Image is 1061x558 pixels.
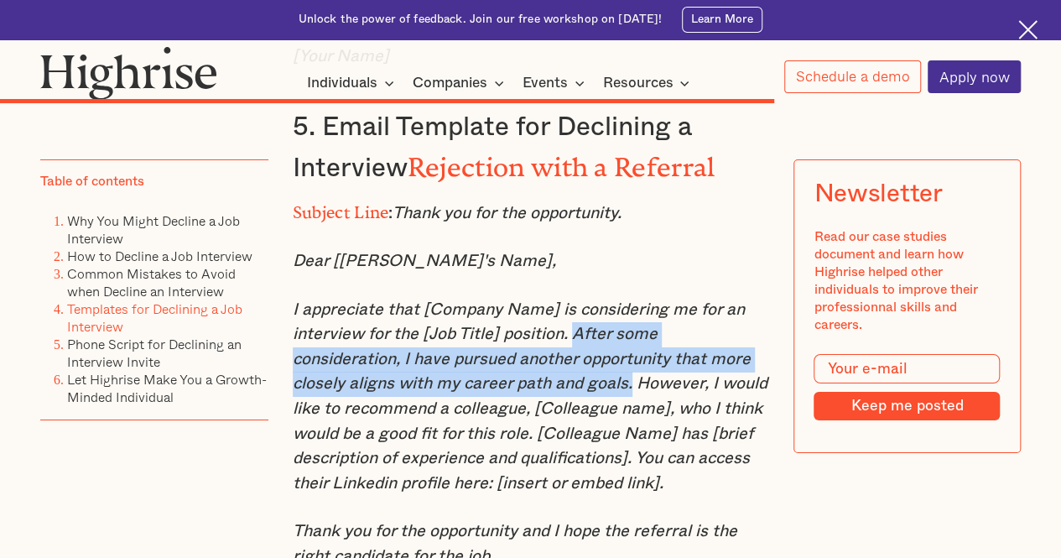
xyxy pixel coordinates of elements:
img: Highrise logo [40,46,217,100]
em: Dear [[PERSON_NAME]'s Name], [293,253,556,269]
form: Modal Form [814,354,1000,420]
strong: Subject Line [293,203,389,213]
div: Companies [413,73,509,93]
div: Individuals [307,73,399,93]
a: Let Highrise Make You a Growth-Minded Individual [67,369,267,407]
div: Individuals [307,73,377,93]
em: Thank you for the opportunity. [393,205,621,222]
div: Newsletter [814,180,942,208]
input: Keep me posted [814,392,1000,420]
h3: 5. Email Template for Declining a Interview [293,111,769,185]
div: Companies [413,73,487,93]
p: : [293,196,769,227]
div: Resources [602,73,694,93]
div: Resources [602,73,673,93]
a: Why You Might Decline a Job Interview [67,211,240,248]
div: Events [523,73,590,93]
a: Schedule a demo [784,60,921,93]
div: Read our case studies document and learn how Highrise helped other individuals to improve their p... [814,228,1000,334]
a: Apply now [928,60,1021,93]
a: Common Mistakes to Avoid when Decline an Interview [67,263,236,301]
a: Phone Script for Declining an Interview Invite [67,334,242,372]
em: I appreciate that [Company Name] is considering me for an interview for the [Job Title] position.... [293,301,767,492]
a: Templates for Declining a Job Interview [67,299,242,336]
a: How to Decline a Job Interview [67,246,252,266]
strong: Rejection with a Referral [408,152,715,169]
a: Learn More [682,7,763,33]
div: Unlock the power of feedback. Join our free workshop on [DATE]! [299,12,663,28]
img: Cross icon [1018,20,1038,39]
div: Events [523,73,568,93]
input: Your e-mail [814,354,1000,384]
div: Table of contents [40,173,144,190]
